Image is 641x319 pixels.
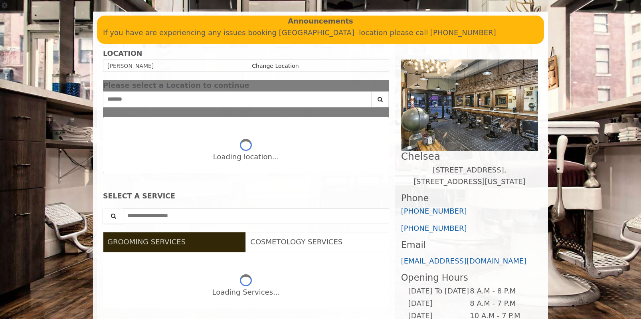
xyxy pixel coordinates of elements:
a: [PHONE_NUMBER] [401,224,467,232]
button: Service Search [103,208,123,224]
div: Loading location... [213,151,279,163]
div: Center Select [103,91,389,111]
i: Search button [376,97,385,102]
a: [PHONE_NUMBER] [401,207,467,215]
input: Search Center [103,91,372,107]
span: COSMETOLOGY SERVICES [250,238,342,246]
h3: Opening Hours [401,273,538,283]
td: [DATE] [408,297,469,310]
td: [DATE] To [DATE] [408,285,469,297]
div: Loading Services... [212,287,280,298]
p: If you have are experiencing any issues booking [GEOGRAPHIC_DATA] location please call [PHONE_NUM... [103,27,538,39]
a: [EMAIL_ADDRESS][DOMAIN_NAME] [401,257,527,265]
span: GROOMING SERVICES [107,238,186,246]
td: 8 A.M - 7 P.M [469,297,531,310]
h3: Phone [401,193,538,203]
td: 8 A.M - 8 P.M [469,285,531,297]
div: Grooming services [103,252,389,309]
div: SELECT A SERVICE [103,192,389,200]
span: [PERSON_NAME] [107,63,154,69]
b: Announcements [288,16,353,27]
span: Please select a Location to continue [103,81,249,89]
h2: Chelsea [401,151,538,162]
p: [STREET_ADDRESS],[STREET_ADDRESS][US_STATE] [401,164,538,188]
b: LOCATION [103,50,142,57]
a: Change Location [252,63,299,69]
h3: Email [401,240,538,250]
button: close dialog [377,83,389,88]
